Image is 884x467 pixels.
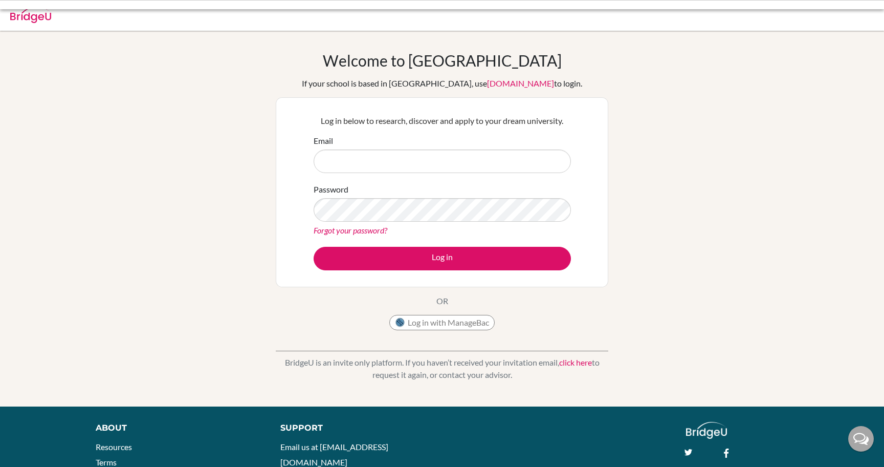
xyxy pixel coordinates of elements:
[487,78,554,88] a: [DOMAIN_NAME]
[314,247,571,270] button: Log in
[314,115,571,127] p: Log in below to research, discover and apply to your dream university.
[686,422,727,439] img: logo_white@2x-f4f0deed5e89b7ecb1c2cc34c3e3d731f90f0f143d5ea2071677605dd97b5244.png
[145,8,585,20] div: You need to sign in or sign up before continuing.
[276,356,608,381] p: BridgeU is an invite only platform. If you haven’t received your invitation email, to request it ...
[302,77,582,90] div: If your school is based in [GEOGRAPHIC_DATA], use to login.
[280,442,388,467] a: Email us at [EMAIL_ADDRESS][DOMAIN_NAME]
[559,357,592,367] a: click here
[314,135,333,147] label: Email
[96,422,257,434] div: About
[96,457,117,467] a: Terms
[389,315,495,330] button: Log in with ManageBac
[314,225,387,235] a: Forgot your password?
[10,7,51,23] img: Bridge-U
[436,295,448,307] p: OR
[280,422,431,434] div: Support
[314,183,348,196] label: Password
[323,51,562,70] h1: Welcome to [GEOGRAPHIC_DATA]
[96,442,132,452] a: Resources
